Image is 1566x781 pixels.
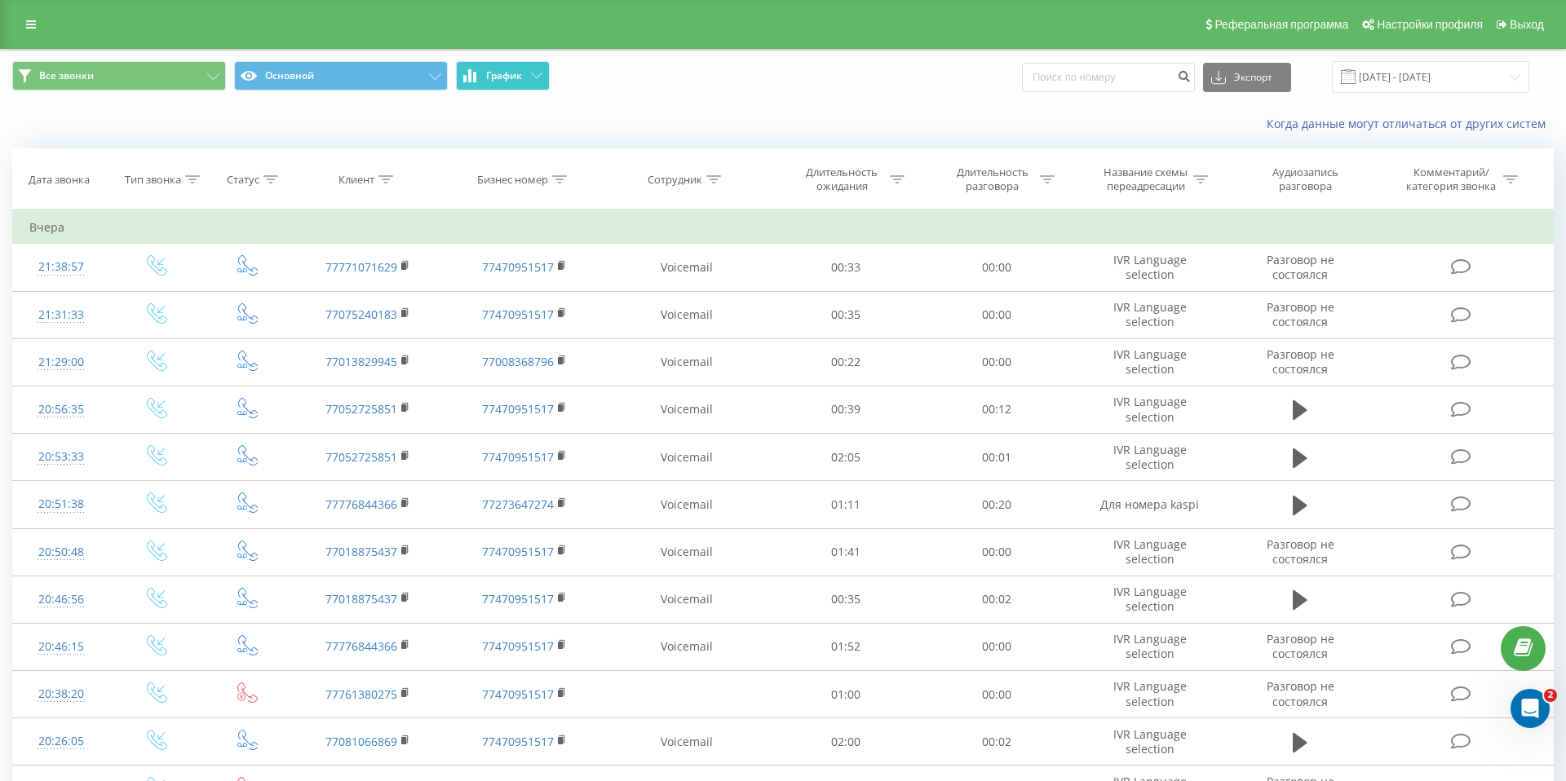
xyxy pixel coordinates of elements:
td: 00:00 [921,671,1071,718]
a: 77008368796 [482,354,554,369]
div: Тип звонка [125,173,181,187]
a: 77052725851 [325,401,397,417]
a: 77776844366 [325,496,397,512]
a: 77470951517 [482,449,554,465]
a: 77075240183 [325,307,397,322]
a: 77018875437 [325,591,397,607]
span: 2 [1544,689,1557,702]
div: 21:38:57 [29,251,93,283]
td: IVR Language selection [1072,671,1228,718]
a: 77771071629 [325,259,397,275]
td: 00:22 [771,338,921,386]
td: Для номера kaspi [1072,481,1228,528]
td: 00:00 [921,338,1071,386]
td: IVR Language selection [1072,244,1228,291]
td: IVR Language selection [1072,291,1228,338]
td: IVR Language selection [1072,576,1228,623]
td: 00:00 [921,291,1071,338]
td: 00:01 [921,434,1071,481]
div: 20:56:35 [29,394,93,426]
div: 21:29:00 [29,346,93,378]
span: Разговор не состоялся [1267,252,1334,282]
td: Voicemail [602,576,771,623]
a: 77470951517 [482,259,554,275]
iframe: Intercom live chat [1511,689,1550,728]
td: IVR Language selection [1072,338,1228,386]
td: 00:20 [921,481,1071,528]
td: Voicemail [602,623,771,670]
td: 00:00 [921,528,1071,576]
a: 77776844366 [325,638,397,654]
div: 21:31:33 [29,299,93,331]
td: 00:39 [771,386,921,433]
a: 77013829945 [325,354,397,369]
div: Длительность разговора [949,165,1036,193]
input: Поиск по номеру [1022,63,1195,92]
td: Voicemail [602,386,771,433]
td: 01:11 [771,481,921,528]
td: 00:02 [921,718,1071,766]
td: 00:00 [921,623,1071,670]
a: 77470951517 [482,686,554,702]
span: Разговор не состоялся [1267,536,1334,567]
a: 77470951517 [482,307,554,322]
td: Voicemail [602,528,771,576]
td: 00:00 [921,244,1071,291]
a: 77470951517 [482,401,554,417]
div: 20:46:15 [29,631,93,663]
a: 77470951517 [482,544,554,559]
span: Разговор не состоялся [1267,678,1334,708]
td: 00:12 [921,386,1071,433]
span: Все звонки [39,69,94,82]
div: Длительность ожидания [798,165,886,193]
button: Экспорт [1203,63,1291,92]
a: 77761380275 [325,686,397,702]
td: IVR Language selection [1072,623,1228,670]
span: Разговор не состоялся [1267,631,1334,661]
a: 77052725851 [325,449,397,465]
div: Бизнес номер [477,173,548,187]
div: Дата звонка [29,173,90,187]
div: 20:53:33 [29,441,93,473]
td: 01:41 [771,528,921,576]
td: Voicemail [602,291,771,338]
button: График [456,61,550,90]
td: 01:00 [771,671,921,718]
td: Voicemail [602,434,771,481]
td: IVR Language selection [1072,434,1228,481]
td: 01:52 [771,623,921,670]
td: IVR Language selection [1072,386,1228,433]
button: Все звонки [12,61,226,90]
div: 20:46:56 [29,584,93,616]
span: Реферальная программа [1214,18,1348,31]
td: 02:05 [771,434,921,481]
a: 77018875437 [325,544,397,559]
td: 02:00 [771,718,921,766]
a: Когда данные могут отличаться от других систем [1267,116,1554,131]
div: Комментарий/категория звонка [1404,165,1499,193]
div: Статус [227,173,259,187]
td: 00:35 [771,291,921,338]
div: Название схемы переадресации [1102,165,1189,193]
td: IVR Language selection [1072,528,1228,576]
td: Voicemail [602,338,771,386]
a: 77273647274 [482,496,554,512]
span: Настройки профиля [1377,18,1483,31]
td: 00:35 [771,576,921,623]
td: 00:02 [921,576,1071,623]
div: 20:51:38 [29,488,93,520]
div: 20:26:05 [29,726,93,757]
a: 77470951517 [482,591,554,607]
span: Разговор не состоялся [1267,299,1334,329]
td: Voicemail [602,718,771,766]
span: Разговор не состоялся [1267,346,1334,377]
a: 77470951517 [482,734,554,749]
button: Основной [234,61,448,90]
div: 20:38:20 [29,678,93,710]
span: График [486,70,522,82]
div: Клиент [338,173,374,187]
div: Аудиозапись разговора [1253,165,1359,193]
a: 77470951517 [482,638,554,654]
td: Вчера [13,211,1554,244]
td: Voicemail [602,481,771,528]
